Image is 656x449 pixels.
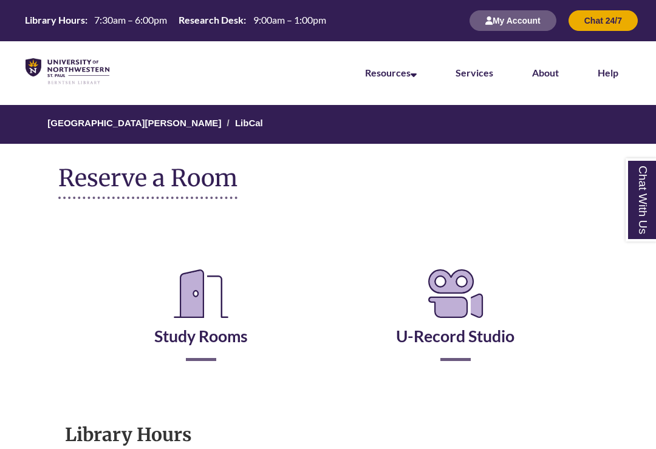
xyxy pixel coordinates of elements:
a: My Account [470,15,556,25]
a: Help [598,67,618,78]
table: Hours Today [20,13,330,27]
span: 9:00am – 1:00pm [253,14,326,25]
h1: Library Hours [65,423,591,446]
img: UNWSP Library Logo [26,58,109,85]
a: Services [456,67,493,78]
a: Hours Today [20,13,330,28]
nav: Breadcrumb [58,105,598,144]
a: Resources [365,67,417,78]
th: Research Desk: [174,13,248,27]
a: Chat 24/7 [569,15,638,25]
a: Study Rooms [154,296,248,346]
button: My Account [470,10,556,31]
a: About [532,67,559,78]
span: 7:30am – 6:00pm [94,14,167,25]
th: Library Hours: [20,13,89,27]
a: U-Record Studio [396,296,514,346]
a: LibCal [235,118,263,128]
button: Chat 24/7 [569,10,638,31]
div: Reserve a Room [58,229,598,397]
a: [GEOGRAPHIC_DATA][PERSON_NAME] [47,118,221,128]
h1: Reserve a Room [58,165,237,199]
